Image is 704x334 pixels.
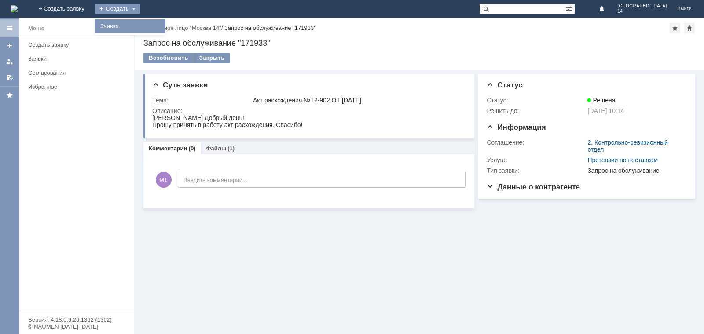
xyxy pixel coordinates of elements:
a: Мои согласования [3,70,17,84]
span: Расширенный поиск [566,4,575,12]
div: Заявки [28,55,128,62]
a: Комментарии [149,145,187,152]
div: / [143,25,224,31]
span: 14 [617,9,667,14]
a: Согласования [25,66,132,80]
div: Соглашение: [487,139,586,146]
span: Суть заявки [152,81,208,89]
img: logo [11,5,18,12]
div: Согласования [28,69,128,76]
span: Информация [487,123,546,131]
div: Описание: [152,107,464,114]
div: Решить до: [487,107,586,114]
span: М1 [156,172,172,188]
a: 2. Контрольно-ревизионный отдел [587,139,668,153]
span: Статус [487,81,522,89]
a: Контактное лицо "Москва 14" [143,25,221,31]
span: Данные о контрагенте [487,183,580,191]
a: Файлы [206,145,226,152]
div: Услуга: [487,156,586,163]
div: Добавить в избранное [670,23,680,33]
a: Перейти на домашнюю страницу [11,5,18,12]
span: [GEOGRAPHIC_DATA] [617,4,667,9]
div: Сделать домашней страницей [684,23,695,33]
div: Тема: [152,97,251,104]
div: (1) [227,145,235,152]
div: Меню [28,23,44,34]
a: Заявки [25,52,132,65]
div: Избранное [28,83,119,90]
span: Решена [587,97,615,104]
div: Создать [95,4,140,14]
a: Претензии по поставкам [587,156,658,163]
a: Заявка [97,21,164,32]
a: Создать заявку [25,38,132,51]
a: Мои заявки [3,54,17,69]
div: Акт расхождения №Т2-902 ОТ [DATE] [253,97,462,104]
div: Создать заявку [28,41,128,48]
span: [DATE] 10:14 [587,107,624,114]
div: Версия: 4.18.0.9.26.1362 (1362) [28,317,125,323]
a: Создать заявку [3,39,17,53]
div: Запрос на обслуживание "171933" [143,39,695,47]
div: Запрос на обслуживание "171933" [224,25,316,31]
div: (0) [189,145,196,152]
div: © NAUMEN [DATE]-[DATE] [28,324,125,330]
div: Статус: [487,97,586,104]
div: Запрос на обслуживание [587,167,682,174]
div: Тип заявки: [487,167,586,174]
